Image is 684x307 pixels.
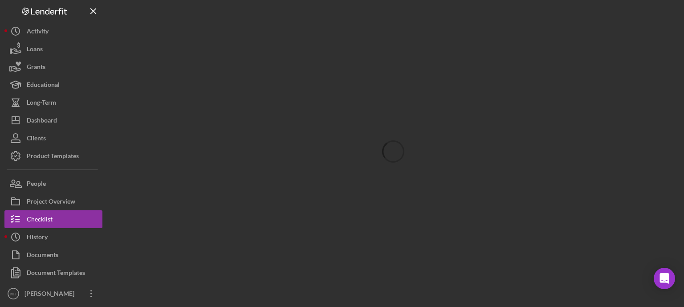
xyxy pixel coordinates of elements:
button: History [4,228,102,246]
div: Clients [27,129,46,149]
button: MT[PERSON_NAME] [4,285,102,303]
button: Educational [4,76,102,94]
div: Loans [27,40,43,60]
button: Clients [4,129,102,147]
button: Document Templates [4,264,102,282]
button: Activity [4,22,102,40]
div: Checklist [27,210,53,230]
button: Dashboard [4,111,102,129]
button: Grants [4,58,102,76]
button: Product Templates [4,147,102,165]
div: Activity [27,22,49,42]
div: Grants [27,58,45,78]
button: Checklist [4,210,102,228]
div: Document Templates [27,264,85,284]
div: Product Templates [27,147,79,167]
button: Documents [4,246,102,264]
button: Loans [4,40,102,58]
div: People [27,175,46,195]
button: Project Overview [4,192,102,210]
div: Educational [27,76,60,96]
button: People [4,175,102,192]
div: History [27,228,48,248]
button: Long-Term [4,94,102,111]
div: Long-Term [27,94,56,114]
div: [PERSON_NAME] [22,285,80,305]
div: Open Intercom Messenger [654,268,675,289]
div: Documents [27,246,58,266]
div: Project Overview [27,192,75,213]
div: Dashboard [27,111,57,131]
text: MT [10,291,16,296]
